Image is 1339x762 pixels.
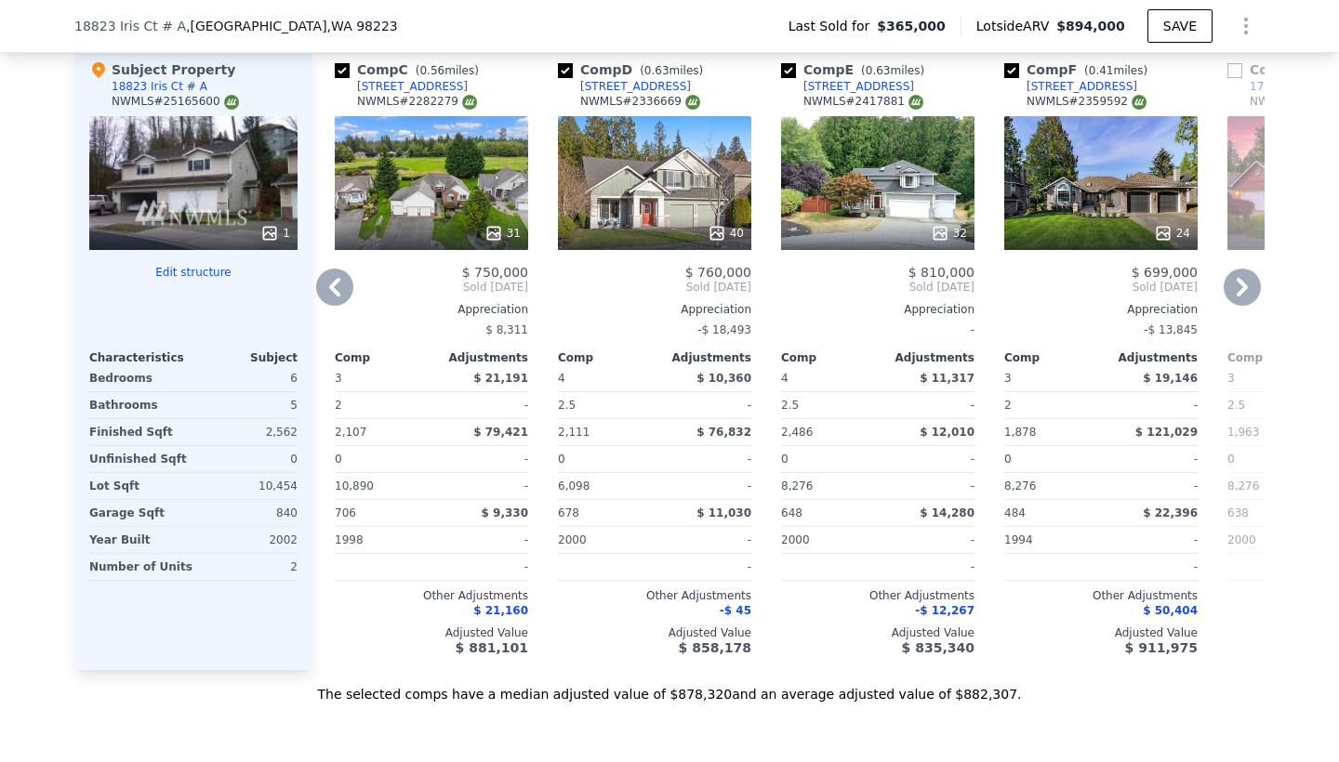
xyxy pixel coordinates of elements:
[1105,554,1198,580] div: -
[803,94,923,110] div: NWMLS # 2417881
[197,419,298,445] div: 2,562
[335,453,342,466] span: 0
[1143,604,1198,617] span: $ 50,404
[260,224,290,243] div: 1
[200,554,298,580] div: 2
[357,79,468,94] div: [STREET_ADDRESS]
[462,265,528,280] span: $ 750,000
[632,64,710,77] span: ( miles)
[781,350,878,365] div: Comp
[877,17,946,35] span: $365,000
[1227,480,1259,493] span: 8,276
[558,527,651,553] div: 2000
[335,625,528,640] div: Adjusted Value
[1227,506,1249,519] span: 638
[224,95,239,110] img: NWMLS Logo
[558,453,565,466] span: 0
[431,350,528,365] div: Adjustments
[74,670,1265,703] div: The selected comps have a median adjusted value of $878,320 and an average adjusted value of $882...
[781,480,813,493] span: 8,276
[473,604,528,617] span: $ 21,160
[882,473,974,499] div: -
[89,554,192,580] div: Number of Units
[89,500,190,526] div: Garage Sqft
[781,372,789,385] span: 4
[335,588,528,603] div: Other Adjustments
[197,527,298,553] div: 2002
[1004,392,1097,418] div: 2
[485,323,528,336] span: $ 8,311
[473,426,528,439] span: $ 79,421
[1154,224,1190,243] div: 24
[1004,506,1026,519] span: 484
[1144,323,1198,336] span: -$ 13,845
[112,94,239,110] div: NWMLS # 25165600
[1004,79,1137,94] a: [STREET_ADDRESS]
[1227,372,1235,385] span: 3
[882,446,974,472] div: -
[558,426,590,439] span: 2,111
[335,392,428,418] div: 2
[197,446,298,472] div: 0
[781,506,802,519] span: 648
[335,506,356,519] span: 706
[658,446,751,472] div: -
[335,480,374,493] span: 10,890
[644,64,669,77] span: 0.63
[1227,527,1320,553] div: 2000
[335,79,468,94] a: [STREET_ADDRESS]
[558,392,651,418] div: 2.5
[781,280,974,295] span: Sold [DATE]
[435,392,528,418] div: -
[1132,95,1147,110] img: NWMLS Logo
[696,506,751,519] span: $ 11,030
[920,426,974,439] span: $ 12,010
[580,79,691,94] div: [STREET_ADDRESS]
[696,426,751,439] span: $ 76,832
[658,554,751,580] div: -
[878,350,974,365] div: Adjustments
[1105,527,1198,553] div: -
[1132,265,1198,280] span: $ 699,000
[781,625,974,640] div: Adjusted Value
[902,640,974,655] span: $ 835,340
[558,506,579,519] span: 678
[435,554,528,580] div: -
[89,350,193,365] div: Characteristics
[781,588,974,603] div: Other Adjustments
[1004,625,1198,640] div: Adjusted Value
[558,372,565,385] span: 4
[335,60,486,79] div: Comp C
[197,365,298,391] div: 6
[708,224,744,243] div: 40
[408,64,486,77] span: ( miles)
[685,265,751,280] span: $ 760,000
[781,426,813,439] span: 2,486
[1105,392,1198,418] div: -
[558,588,751,603] div: Other Adjustments
[976,17,1056,35] span: Lotside ARV
[1027,94,1147,110] div: NWMLS # 2359592
[435,473,528,499] div: -
[781,392,874,418] div: 2.5
[1004,60,1155,79] div: Comp F
[89,60,235,79] div: Subject Property
[931,224,967,243] div: 32
[1227,350,1324,365] div: Comp
[882,527,974,553] div: -
[803,79,914,94] div: [STREET_ADDRESS]
[1056,19,1125,33] span: $894,000
[658,527,751,553] div: -
[1004,280,1198,295] span: Sold [DATE]
[655,350,751,365] div: Adjustments
[89,419,190,445] div: Finished Sqft
[1125,640,1198,655] span: $ 911,975
[781,317,974,343] div: -
[197,392,298,418] div: 5
[558,302,751,317] div: Appreciation
[1004,527,1097,553] div: 1994
[789,17,878,35] span: Last Sold for
[89,392,190,418] div: Bathrooms
[558,60,710,79] div: Comp D
[781,302,974,317] div: Appreciation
